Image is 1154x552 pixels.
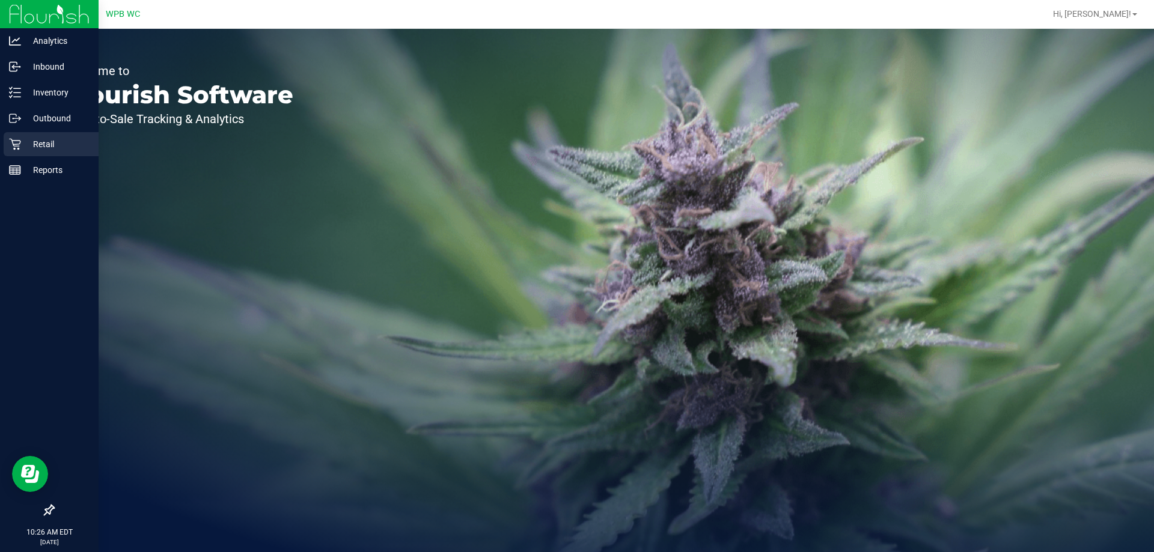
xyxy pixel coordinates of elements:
[21,163,93,177] p: Reports
[5,538,93,547] p: [DATE]
[21,34,93,48] p: Analytics
[5,527,93,538] p: 10:26 AM EDT
[9,164,21,176] inline-svg: Reports
[21,59,93,74] p: Inbound
[9,61,21,73] inline-svg: Inbound
[9,112,21,124] inline-svg: Outbound
[9,35,21,47] inline-svg: Analytics
[21,111,93,126] p: Outbound
[65,65,293,77] p: Welcome to
[12,456,48,492] iframe: Resource center
[1053,9,1131,19] span: Hi, [PERSON_NAME]!
[21,85,93,100] p: Inventory
[9,86,21,99] inline-svg: Inventory
[21,137,93,151] p: Retail
[9,138,21,150] inline-svg: Retail
[65,113,293,125] p: Seed-to-Sale Tracking & Analytics
[106,9,140,19] span: WPB WC
[65,83,293,107] p: Flourish Software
